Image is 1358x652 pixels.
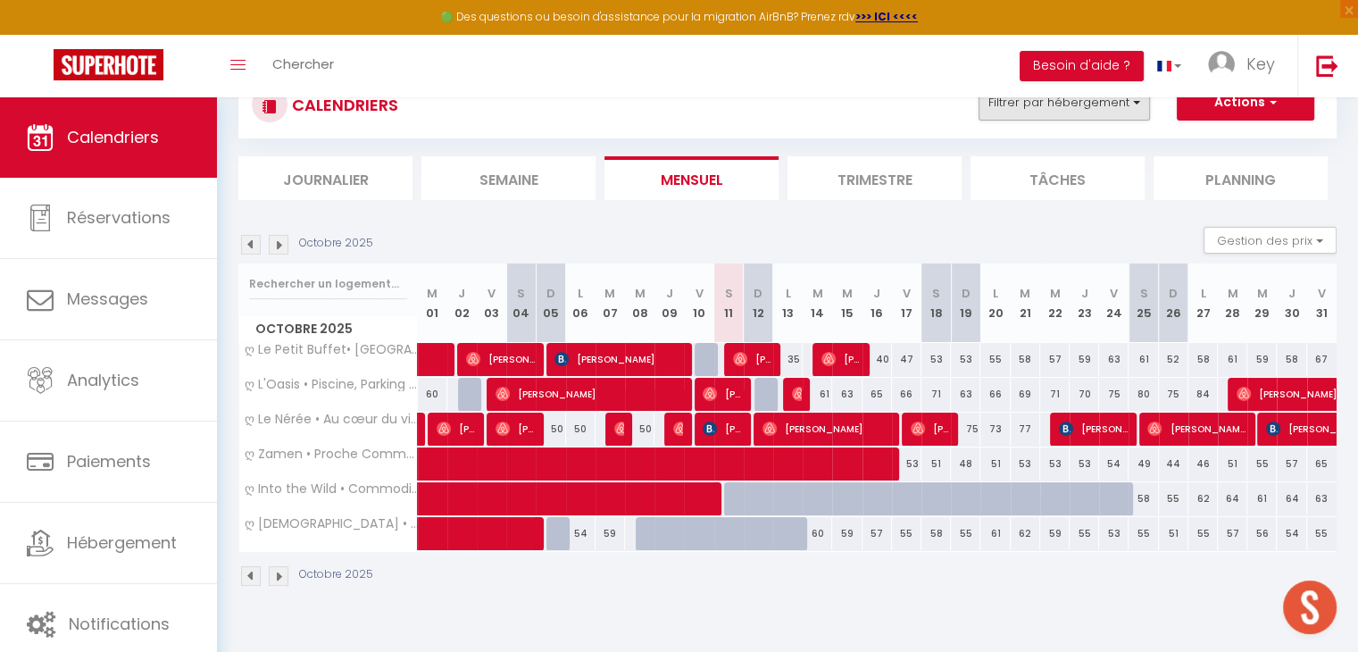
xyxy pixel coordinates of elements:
[1020,285,1030,302] abbr: M
[1159,343,1188,376] div: 52
[1247,447,1277,481] div: 55
[1070,263,1099,343] th: 23
[993,285,998,302] abbr: L
[1147,412,1246,446] span: [PERSON_NAME]
[1195,35,1297,97] a: ... Key
[506,263,536,343] th: 04
[1011,343,1040,376] div: 58
[1218,517,1247,550] div: 57
[1129,378,1158,411] div: 80
[695,285,703,302] abbr: V
[596,517,625,550] div: 59
[951,517,980,550] div: 55
[487,285,496,302] abbr: V
[625,413,654,446] div: 50
[239,316,417,342] span: Octobre 2025
[803,378,832,411] div: 61
[1283,581,1337,634] div: Open chat
[1169,285,1178,302] abbr: D
[1218,482,1247,515] div: 64
[1288,285,1296,302] abbr: J
[962,285,971,302] abbr: D
[1247,517,1277,550] div: 56
[921,517,951,550] div: 58
[1070,517,1099,550] div: 55
[67,369,139,391] span: Analytics
[1099,447,1129,481] div: 54
[238,156,412,200] li: Journalier
[1318,285,1326,302] abbr: V
[259,35,347,97] a: Chercher
[242,482,421,496] span: ღ Into the Wild • Commodités, Parking & Wifi Fibre
[1159,263,1188,343] th: 26
[980,263,1010,343] th: 20
[67,126,159,148] span: Calendriers
[803,263,832,343] th: 14
[1159,517,1188,550] div: 51
[911,412,950,446] span: [PERSON_NAME]
[1154,156,1328,200] li: Planning
[744,263,773,343] th: 12
[1188,482,1218,515] div: 62
[684,263,713,343] th: 10
[862,378,892,411] div: 65
[1011,378,1040,411] div: 69
[773,263,803,343] th: 13
[1129,263,1158,343] th: 25
[536,263,565,343] th: 05
[1257,285,1268,302] abbr: M
[596,263,625,343] th: 07
[703,412,742,446] span: [PERSON_NAME]
[951,378,980,411] div: 63
[932,285,940,302] abbr: S
[1040,263,1070,343] th: 22
[862,263,892,343] th: 16
[832,517,862,550] div: 59
[1129,517,1158,550] div: 55
[272,54,334,73] span: Chercher
[67,288,148,310] span: Messages
[1307,517,1337,550] div: 55
[714,263,744,343] th: 11
[1188,517,1218,550] div: 55
[1099,378,1129,411] div: 75
[604,285,615,302] abbr: M
[821,342,861,376] span: [PERSON_NAME]
[921,343,951,376] div: 53
[1177,85,1314,121] button: Actions
[654,263,684,343] th: 09
[971,156,1145,200] li: Tâches
[842,285,853,302] abbr: M
[1277,343,1306,376] div: 58
[242,343,421,356] span: ღ Le Petit Buffet• [GEOGRAPHIC_DATA]
[1246,53,1275,75] span: Key
[67,450,151,472] span: Paiements
[1228,285,1238,302] abbr: M
[1081,285,1088,302] abbr: J
[1200,285,1205,302] abbr: L
[1277,482,1306,515] div: 64
[1011,263,1040,343] th: 21
[625,263,654,343] th: 08
[418,263,447,343] th: 01
[418,378,447,411] div: 60
[951,343,980,376] div: 53
[921,263,951,343] th: 18
[862,343,892,376] div: 40
[892,343,921,376] div: 47
[792,377,802,411] span: [PERSON_NAME] Et [PERSON_NAME]
[1129,343,1158,376] div: 61
[980,413,1010,446] div: 73
[832,378,862,411] div: 63
[437,412,476,446] span: [PERSON_NAME]
[862,517,892,550] div: 57
[903,285,911,302] abbr: V
[427,285,437,302] abbr: M
[921,378,951,411] div: 71
[1277,447,1306,481] div: 57
[496,377,682,411] span: [PERSON_NAME]
[1129,482,1158,515] div: 58
[299,566,373,583] p: Octobre 2025
[951,263,980,343] th: 19
[1159,378,1188,411] div: 75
